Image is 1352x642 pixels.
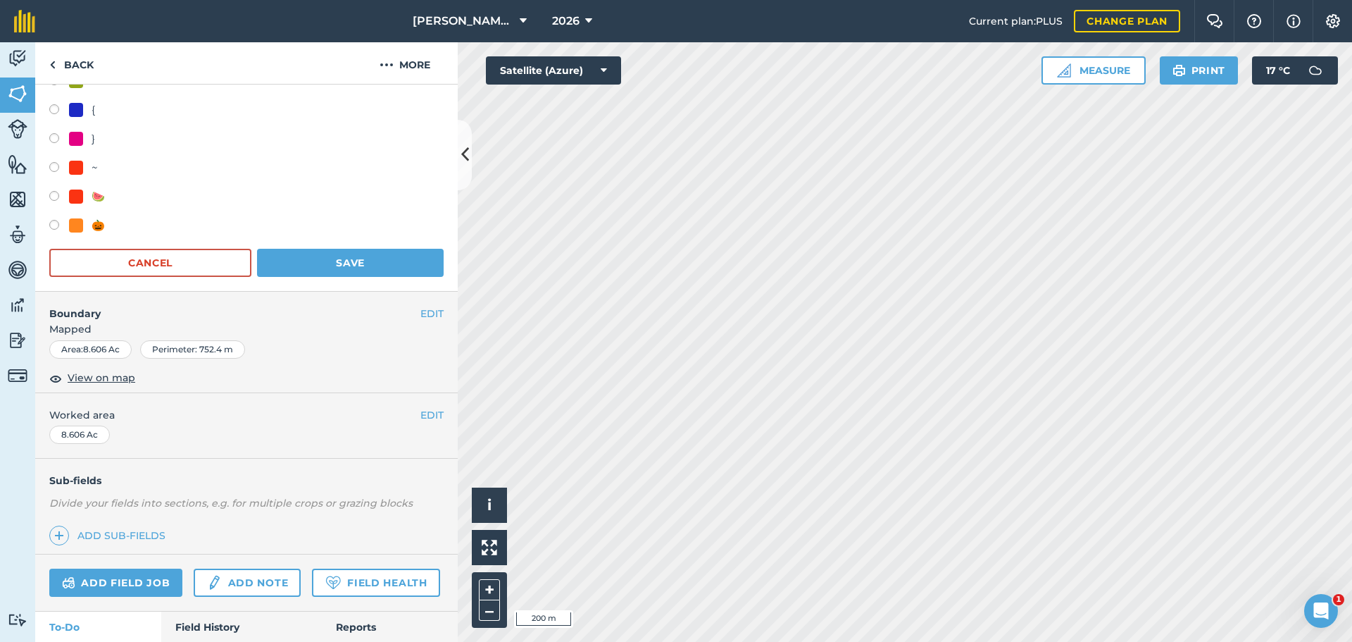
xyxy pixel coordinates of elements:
[1301,56,1329,85] img: svg+xml;base64,PD94bWwgdmVyc2lvbj0iMS4wIiBlbmNvZGluZz0idXRmLTgiPz4KPCEtLSBHZW5lcmF0b3I6IEFkb2JlIE...
[49,370,62,387] img: svg+xml;base64,PHN2ZyB4bWxucz0iaHR0cDovL3d3dy53My5vcmcvMjAwMC9zdmciIHdpZHRoPSIxOCIgaGVpZ2h0PSIyNC...
[472,488,507,523] button: i
[68,370,135,385] span: View on map
[1206,14,1223,28] img: Two speech bubbles overlapping with the left bubble in the forefront
[194,569,301,597] a: Add note
[92,130,95,147] div: }
[1246,14,1263,28] img: A question mark icon
[1252,56,1338,85] button: 17 °C
[49,569,182,597] a: Add field job
[35,292,420,321] h4: Boundary
[14,10,35,32] img: fieldmargin Logo
[420,407,444,423] button: EDIT
[257,249,444,277] button: Save
[8,224,27,245] img: svg+xml;base64,PD94bWwgdmVyc2lvbj0iMS4wIiBlbmNvZGluZz0idXRmLTgiPz4KPCEtLSBHZW5lcmF0b3I6IEFkb2JlIE...
[35,321,458,337] span: Mapped
[352,42,458,84] button: More
[49,249,251,277] button: Cancel
[8,48,27,69] img: svg+xml;base64,PD94bWwgdmVyc2lvbj0iMS4wIiBlbmNvZGluZz0idXRmLTgiPz4KPCEtLSBHZW5lcmF0b3I6IEFkb2JlIE...
[92,159,98,176] div: ~
[1074,10,1180,32] a: Change plan
[1041,56,1146,85] button: Measure
[8,259,27,280] img: svg+xml;base64,PD94bWwgdmVyc2lvbj0iMS4wIiBlbmNvZGluZz0idXRmLTgiPz4KPCEtLSBHZW5lcmF0b3I6IEFkb2JlIE...
[92,188,105,205] div: 🍉
[92,217,105,234] div: 🎃
[49,497,413,510] em: Divide your fields into sections, e.g. for multiple crops or grazing blocks
[92,101,95,118] div: {
[54,527,64,544] img: svg+xml;base64,PHN2ZyB4bWxucz0iaHR0cDovL3d3dy53My5vcmcvMjAwMC9zdmciIHdpZHRoPSIxNCIgaGVpZ2h0PSIyNC...
[8,119,27,139] img: svg+xml;base64,PD94bWwgdmVyc2lvbj0iMS4wIiBlbmNvZGluZz0idXRmLTgiPz4KPCEtLSBHZW5lcmF0b3I6IEFkb2JlIE...
[8,189,27,210] img: svg+xml;base64,PHN2ZyB4bWxucz0iaHR0cDovL3d3dy53My5vcmcvMjAwMC9zdmciIHdpZHRoPSI1NiIgaGVpZ2h0PSI2MC...
[8,330,27,351] img: svg+xml;base64,PD94bWwgdmVyc2lvbj0iMS4wIiBlbmNvZGluZz0idXRmLTgiPz4KPCEtLSBHZW5lcmF0b3I6IEFkb2JlIE...
[420,306,444,321] button: EDIT
[552,13,580,30] span: 2026
[969,13,1063,29] span: Current plan : PLUS
[380,56,394,73] img: svg+xml;base64,PHN2ZyB4bWxucz0iaHR0cDovL3d3dy53My5vcmcvMjAwMC9zdmciIHdpZHRoPSIyMCIgaGVpZ2h0PSIyNC...
[312,569,439,597] a: Field Health
[1266,56,1290,85] span: 17 ° C
[1057,63,1071,78] img: Ruler icon
[1287,13,1301,30] img: svg+xml;base64,PHN2ZyB4bWxucz0iaHR0cDovL3d3dy53My5vcmcvMjAwMC9zdmciIHdpZHRoPSIxNyIgaGVpZ2h0PSIxNy...
[49,56,56,73] img: svg+xml;base64,PHN2ZyB4bWxucz0iaHR0cDovL3d3dy53My5vcmcvMjAwMC9zdmciIHdpZHRoPSI5IiBoZWlnaHQ9IjI0Ii...
[482,540,497,555] img: Four arrows, one pointing top left, one top right, one bottom right and the last bottom left
[413,13,514,30] span: [PERSON_NAME] Family Farms
[49,426,110,444] div: 8.606 Ac
[49,340,132,359] div: Area : 8.606 Ac
[49,370,135,387] button: View on map
[1304,594,1338,628] iframe: Intercom live chat
[8,613,27,626] img: svg+xml;base64,PD94bWwgdmVyc2lvbj0iMS4wIiBlbmNvZGluZz0idXRmLTgiPz4KPCEtLSBHZW5lcmF0b3I6IEFkb2JlIE...
[1172,62,1186,79] img: svg+xml;base64,PHN2ZyB4bWxucz0iaHR0cDovL3d3dy53My5vcmcvMjAwMC9zdmciIHdpZHRoPSIxOSIgaGVpZ2h0PSIyNC...
[49,526,171,545] a: Add sub-fields
[49,407,444,423] span: Worked area
[8,83,27,104] img: svg+xml;base64,PHN2ZyB4bWxucz0iaHR0cDovL3d3dy53My5vcmcvMjAwMC9zdmciIHdpZHRoPSI1NiIgaGVpZ2h0PSI2MC...
[35,473,458,488] h4: Sub-fields
[62,574,75,591] img: svg+xml;base64,PD94bWwgdmVyc2lvbj0iMS4wIiBlbmNvZGluZz0idXRmLTgiPz4KPCEtLSBHZW5lcmF0b3I6IEFkb2JlIE...
[486,56,621,85] button: Satellite (Azure)
[35,42,108,84] a: Back
[140,340,245,359] div: Perimeter : 752.4 m
[1160,56,1239,85] button: Print
[1325,14,1341,28] img: A cog icon
[206,574,222,591] img: svg+xml;base64,PD94bWwgdmVyc2lvbj0iMS4wIiBlbmNvZGluZz0idXRmLTgiPz4KPCEtLSBHZW5lcmF0b3I6IEFkb2JlIE...
[1333,594,1344,605] span: 1
[479,579,500,600] button: +
[487,496,492,514] span: i
[8,295,27,316] img: svg+xml;base64,PD94bWwgdmVyc2lvbj0iMS4wIiBlbmNvZGluZz0idXRmLTgiPz4KPCEtLSBHZW5lcmF0b3I6IEFkb2JlIE...
[8,366,27,385] img: svg+xml;base64,PD94bWwgdmVyc2lvbj0iMS4wIiBlbmNvZGluZz0idXRmLTgiPz4KPCEtLSBHZW5lcmF0b3I6IEFkb2JlIE...
[479,600,500,621] button: –
[8,154,27,175] img: svg+xml;base64,PHN2ZyB4bWxucz0iaHR0cDovL3d3dy53My5vcmcvMjAwMC9zdmciIHdpZHRoPSI1NiIgaGVpZ2h0PSI2MC...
